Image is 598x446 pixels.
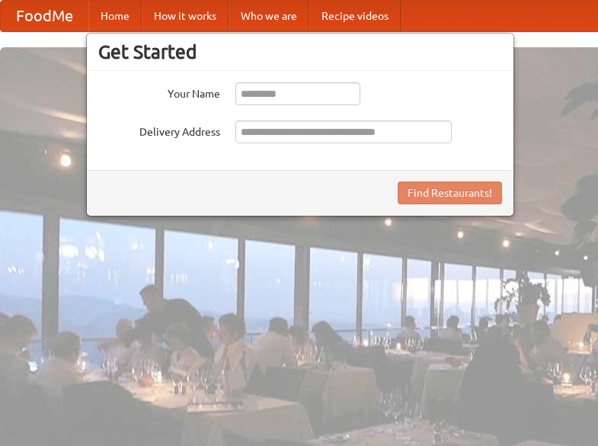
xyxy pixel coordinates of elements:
[309,1,401,31] a: Recipe videos
[98,40,502,63] h3: Get Started
[98,120,220,140] label: Delivery Address
[88,1,142,31] a: Home
[398,181,502,204] button: Find Restaurants!
[1,1,88,31] a: FoodMe
[98,82,220,101] label: Your Name
[229,1,309,31] a: Who we are
[142,1,229,31] a: How it works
